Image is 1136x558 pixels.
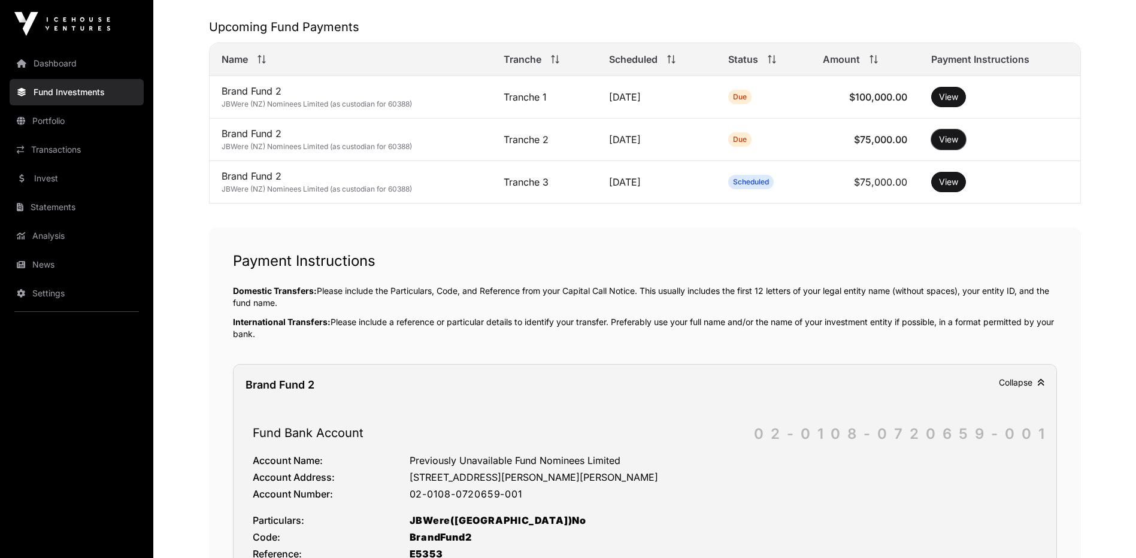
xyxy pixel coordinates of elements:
span: Amount [823,52,860,66]
span: JBWere (NZ) Nominees Limited (as custodian for 60388) [222,99,412,108]
td: [DATE] [597,161,716,204]
h1: Payment Instructions [233,251,1057,271]
a: Settings [10,280,144,307]
td: Tranche 3 [492,161,596,204]
td: Tranche 2 [492,119,596,161]
span: $100,000.00 [849,91,907,103]
div: 02-0108-0720659-001 [410,487,1037,501]
a: Transactions [10,137,144,163]
span: $75,000.00 [854,134,907,145]
a: Dashboard [10,50,144,77]
div: Account Number: [253,487,410,501]
span: JBWere (NZ) Nominees Limited (as custodian for 60388) [222,184,412,193]
a: News [10,251,144,278]
span: Domestic Transfers: [233,286,317,296]
div: BrandFund2 [410,530,1037,544]
div: Brand Fund 2 [246,377,314,393]
td: Brand Fund 2 [210,76,492,119]
a: Analysis [10,223,144,249]
span: Status [728,52,758,66]
span: Payment Instructions [931,52,1029,66]
span: Due [733,92,747,102]
td: Tranche 1 [492,76,596,119]
a: Portfolio [10,108,144,134]
button: View [931,87,966,107]
a: Statements [10,194,144,220]
h2: Upcoming Fund Payments [209,19,1081,35]
div: Previously Unavailable Fund Nominees Limited [410,453,1037,468]
div: JBWere([GEOGRAPHIC_DATA])No [410,513,1037,527]
p: Please include a reference or particular details to identify your transfer. Preferably use your f... [233,316,1057,340]
span: Scheduled [733,177,769,187]
div: [STREET_ADDRESS][PERSON_NAME][PERSON_NAME] [410,470,1037,484]
div: 02-0108-0720659-001 [754,424,1052,444]
span: Tranche [504,52,541,66]
div: Account Name: [253,453,410,468]
span: International Transfers: [233,317,331,327]
h2: Fund Bank Account [253,424,1037,441]
img: Icehouse Ventures Logo [14,12,110,36]
button: View [931,172,966,192]
td: [DATE] [597,76,716,119]
span: Scheduled [609,52,658,66]
td: Brand Fund 2 [210,161,492,204]
div: Code: [253,530,410,544]
p: Please include the Particulars, Code, and Reference from your Capital Call Notice. This usually i... [233,285,1057,309]
span: Collapse [999,377,1044,387]
a: Fund Investments [10,79,144,105]
div: Particulars: [253,513,410,527]
span: $75,000.00 [854,176,907,188]
iframe: Chat Widget [1076,501,1136,558]
a: Invest [10,165,144,192]
span: Due [733,135,747,144]
span: Name [222,52,248,66]
button: View [931,129,966,150]
td: Brand Fund 2 [210,119,492,161]
div: Account Address: [253,470,410,484]
td: [DATE] [597,119,716,161]
span: JBWere (NZ) Nominees Limited (as custodian for 60388) [222,142,412,151]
